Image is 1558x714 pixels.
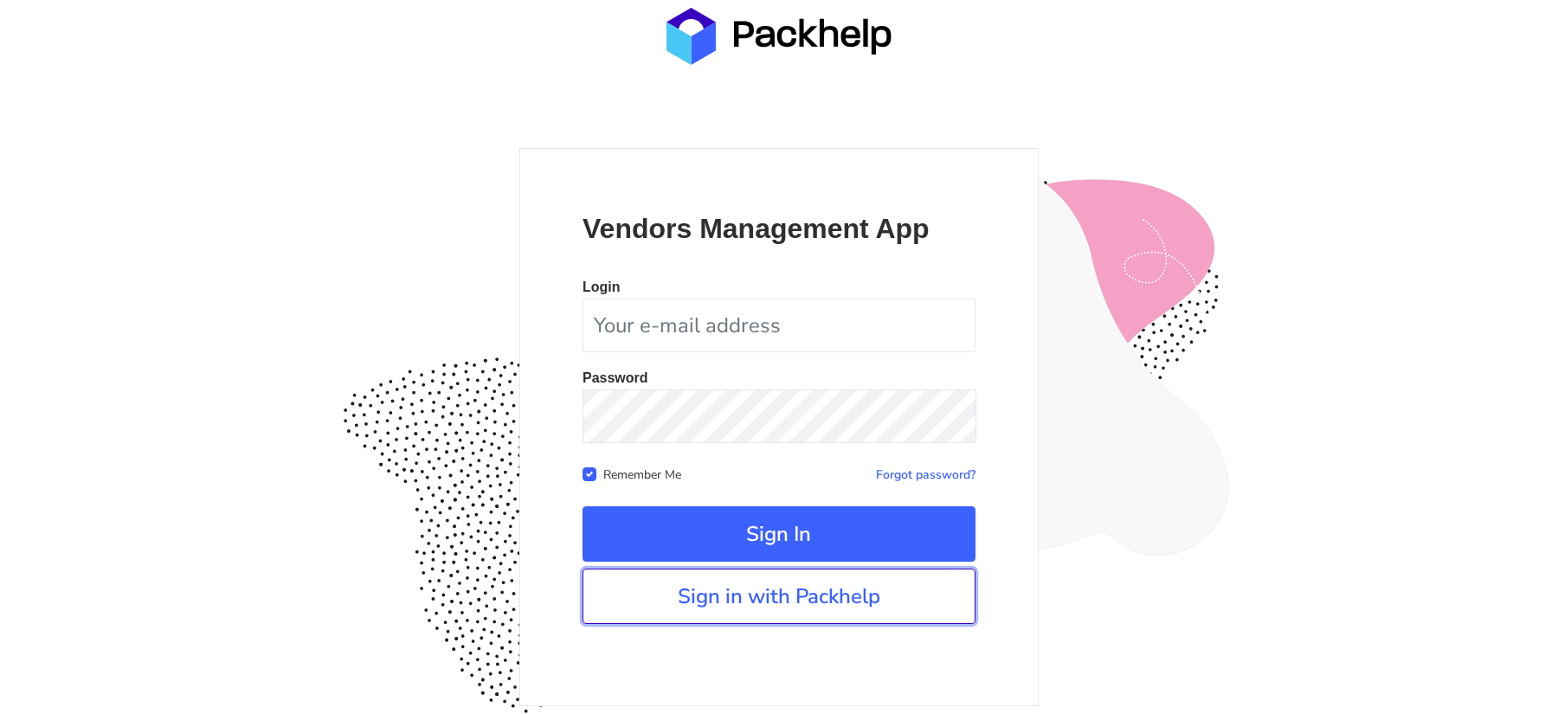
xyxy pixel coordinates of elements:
p: Login [583,280,975,294]
input: Your e-mail address [583,299,975,352]
button: Sign In [583,506,975,562]
label: Remember Me [603,464,681,483]
p: Vendors Management App [583,211,975,246]
a: Sign in with Packhelp [583,569,975,624]
p: Password [583,371,976,385]
a: Forgot password? [876,466,975,483]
